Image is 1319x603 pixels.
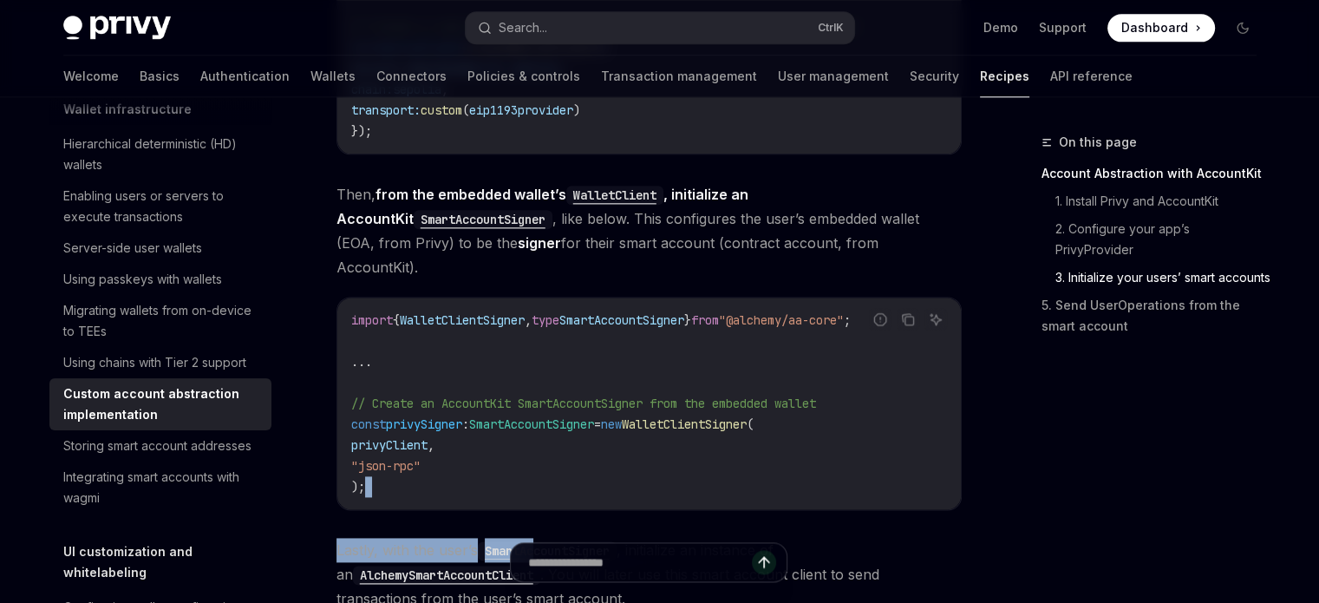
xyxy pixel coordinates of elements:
a: Storing smart account addresses [49,430,271,462]
span: On this page [1059,132,1137,153]
span: new [601,416,622,432]
a: Connectors [376,56,447,97]
a: Hierarchical deterministic (HD) wallets [49,128,271,180]
div: Using chains with Tier 2 support [63,352,246,373]
a: API reference [1050,56,1133,97]
a: Basics [140,56,180,97]
a: User management [778,56,889,97]
button: Report incorrect code [869,308,891,331]
div: Hierarchical deterministic (HD) wallets [63,134,261,175]
div: Custom account abstraction implementation [63,383,261,425]
span: Ctrl K [818,21,844,35]
a: Custom account abstraction implementation [49,378,271,430]
a: Transaction management [601,56,757,97]
span: } [684,312,691,328]
a: Recipes [980,56,1029,97]
a: Using chains with Tier 2 support [49,347,271,378]
a: SmartAccountSigner [414,210,552,227]
span: import [351,312,393,328]
span: WalletClientSigner [622,416,747,432]
strong: signer [518,234,561,252]
a: Support [1039,19,1087,36]
span: Then, , like below. This configures the user’s embedded wallet (EOA, from Privy) to be the for th... [336,182,962,279]
span: SmartAccountSigner [469,416,594,432]
button: Toggle dark mode [1229,14,1257,42]
span: "json-rpc" [351,458,421,474]
a: Using passkeys with wallets [49,264,271,295]
a: Migrating wallets from on-device to TEEs [49,295,271,347]
h5: UI customization and whitelabeling [63,541,271,583]
span: ) [573,102,580,118]
span: // Create an AccountKit SmartAccountSigner from the embedded wallet [351,396,816,411]
span: , [428,437,434,453]
a: Authentication [200,56,290,97]
button: Send message [752,550,776,574]
button: Search...CtrlK [466,12,854,43]
a: Integrating smart accounts with wagmi [49,462,271,514]
span: privySigner [386,416,462,432]
a: Demo [983,19,1018,36]
div: Enabling users or servers to execute transactions [63,186,261,227]
a: Account Abstraction with AccountKit [1041,160,1270,187]
a: 2. Configure your app’s PrivyProvider [1055,215,1270,264]
strong: from the embedded wallet’s , initialize an AccountKit [336,186,748,227]
span: transport: [351,102,421,118]
div: Integrating smart accounts with wagmi [63,467,261,508]
span: "@alchemy/aa-core" [719,312,844,328]
span: SmartAccountSigner [559,312,684,328]
span: ( [462,102,469,118]
span: : [462,416,469,432]
span: Dashboard [1121,19,1188,36]
a: Dashboard [1107,14,1215,42]
div: Migrating wallets from on-device to TEEs [63,300,261,342]
span: , [525,312,532,328]
button: Copy the contents from the code block [897,308,919,331]
div: Server-side user wallets [63,238,202,259]
code: SmartAccountSigner [414,210,552,229]
a: Wallets [310,56,356,97]
span: { [393,312,400,328]
a: 3. Initialize your users’ smart accounts [1055,264,1270,292]
button: Ask AI [924,308,947,331]
span: custom [421,102,462,118]
span: WalletClientSigner [400,312,525,328]
span: const [351,416,386,432]
a: Welcome [63,56,119,97]
code: WalletClient [566,186,663,205]
div: Search... [499,17,547,38]
img: dark logo [63,16,171,40]
a: Security [910,56,959,97]
span: ; [844,312,851,328]
span: ); [351,479,365,495]
span: ... [351,354,372,370]
a: 1. Install Privy and AccountKit [1055,187,1270,215]
div: Using passkeys with wallets [63,269,222,290]
span: from [691,312,719,328]
span: }); [351,123,372,139]
span: privyClient [351,437,428,453]
a: Server-side user wallets [49,233,271,264]
span: = [594,416,601,432]
div: Storing smart account addresses [63,436,251,456]
a: WalletClient [566,186,663,203]
a: Policies & controls [467,56,580,97]
a: 5. Send UserOperations from the smart account [1041,292,1270,340]
a: Enabling users or servers to execute transactions [49,180,271,233]
span: eip1193provider [469,102,573,118]
span: type [532,312,559,328]
span: ( [747,416,754,432]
